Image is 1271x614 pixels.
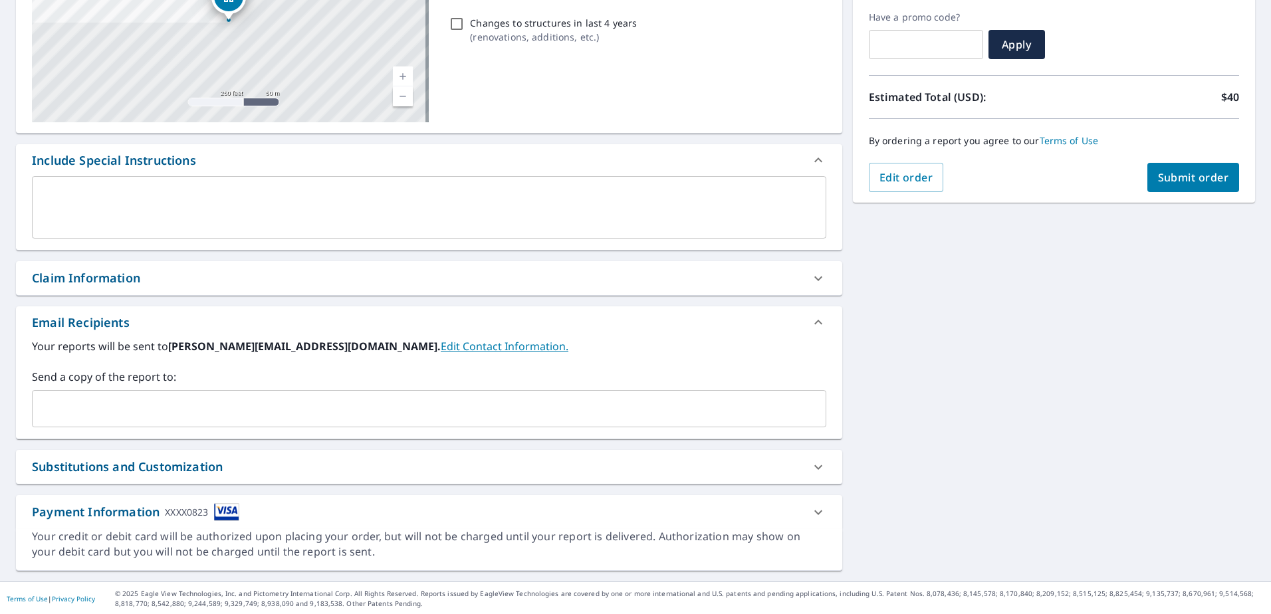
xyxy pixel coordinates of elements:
[32,458,223,476] div: Substitutions and Customization
[16,450,842,484] div: Substitutions and Customization
[1221,89,1239,105] p: $40
[1147,163,1240,192] button: Submit order
[1040,134,1099,147] a: Terms of Use
[214,503,239,521] img: cardImage
[7,594,48,603] a: Terms of Use
[999,37,1034,52] span: Apply
[16,306,842,338] div: Email Recipients
[32,269,140,287] div: Claim Information
[32,152,196,169] div: Include Special Instructions
[393,86,413,106] a: Current Level 17, Zoom Out
[869,135,1239,147] p: By ordering a report you agree to our
[441,339,568,354] a: EditContactInfo
[869,11,983,23] label: Have a promo code?
[16,261,842,295] div: Claim Information
[16,495,842,529] div: Payment InformationXXXX0823cardImage
[879,170,933,185] span: Edit order
[32,529,826,560] div: Your credit or debit card will be authorized upon placing your order, but will not be charged unt...
[32,369,826,385] label: Send a copy of the report to:
[7,595,95,603] p: |
[165,503,208,521] div: XXXX0823
[1158,170,1229,185] span: Submit order
[115,589,1264,609] p: © 2025 Eagle View Technologies, Inc. and Pictometry International Corp. All Rights Reserved. Repo...
[988,30,1045,59] button: Apply
[869,89,1054,105] p: Estimated Total (USD):
[168,339,441,354] b: [PERSON_NAME][EMAIL_ADDRESS][DOMAIN_NAME].
[32,503,239,521] div: Payment Information
[393,66,413,86] a: Current Level 17, Zoom In
[869,163,944,192] button: Edit order
[16,144,842,176] div: Include Special Instructions
[32,314,130,332] div: Email Recipients
[470,16,637,30] p: Changes to structures in last 4 years
[52,594,95,603] a: Privacy Policy
[32,338,826,354] label: Your reports will be sent to
[470,30,637,44] p: ( renovations, additions, etc. )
